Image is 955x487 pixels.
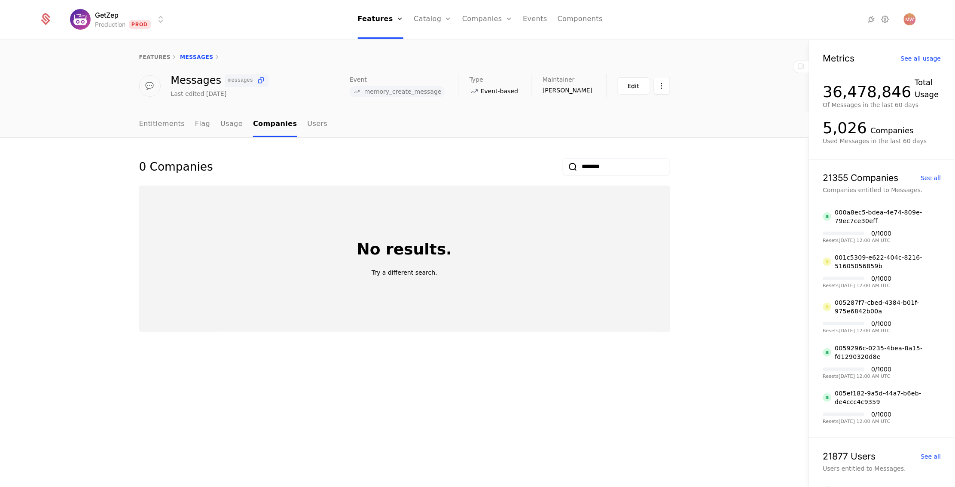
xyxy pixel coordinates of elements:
div: Resets [DATE] 12:00 AM UTC [823,419,892,424]
div: Metrics [823,54,855,63]
div: 005ef182-9a5d-44a7-b6eb-de4ccc4c9359 [835,389,941,406]
div: 0 / 1000 [872,230,892,236]
button: Select action [654,77,670,95]
img: 000a8ec5-bdea-4e74-809e-79ec7ce30eff [823,212,832,221]
div: 21877 Users [823,452,876,461]
img: 005287f7-cbed-4384-b01f-975e6842b00a [823,303,832,311]
div: 000a8ec5-bdea-4e74-809e-79ec7ce30eff [835,208,941,225]
div: 0059296c-0235-4bea-8a15-fd1290320d8e [835,344,941,361]
span: GetZep [95,10,119,20]
div: Edit [628,82,640,90]
div: Last edited [DATE] [171,89,227,98]
span: Type [470,77,483,83]
div: Resets [DATE] 12:00 AM UTC [823,374,892,379]
img: Matt Wood [904,13,916,25]
div: Production [95,20,125,29]
a: features [139,54,171,60]
nav: Main [139,112,670,137]
span: memory_create_message [364,89,442,95]
p: Try a different search. [372,268,437,277]
div: Companies entitled to Messages. [823,186,941,194]
a: Integrations [866,14,876,25]
a: Usage [220,112,243,137]
div: 36,478,846 [823,83,912,101]
span: Event-based [481,87,518,95]
button: Edit [617,77,650,95]
div: Companies [871,125,914,137]
img: GetZep [70,9,91,30]
div: See all [921,175,941,181]
a: Flag [195,112,210,137]
div: 5,026 [823,119,867,137]
ul: Choose Sub Page [139,112,328,137]
a: Settings [880,14,890,25]
div: 001c5309-e622-404c-8216-51605056859b [835,253,941,270]
div: Of Messages in the last 60 days [823,101,941,109]
div: 0 Companies [139,158,213,175]
a: Users [308,112,328,137]
div: Messages [171,74,269,87]
p: No results. [357,241,452,258]
button: Open user button [904,13,916,25]
div: 0 / 1000 [872,276,892,282]
a: Companies [253,112,297,137]
img: 005ef182-9a5d-44a7-b6eb-de4ccc4c9359 [823,393,832,402]
a: Entitlements [139,112,185,137]
span: Event [350,77,367,83]
button: Select environment [73,10,166,29]
div: 💬 [139,75,161,97]
div: 21355 Companies [823,173,899,182]
span: messages [228,78,253,83]
img: 0059296c-0235-4bea-8a15-fd1290320d8e [823,348,832,357]
div: 0 / 1000 [872,411,892,417]
div: 0 / 1000 [872,321,892,327]
div: Users entitled to Messages. [823,464,941,473]
div: 005287f7-cbed-4384-b01f-975e6842b00a [835,298,941,315]
div: 0 / 1000 [872,366,892,372]
div: See all [921,453,941,459]
span: [PERSON_NAME] [543,86,592,95]
div: Resets [DATE] 12:00 AM UTC [823,328,892,333]
div: Resets [DATE] 12:00 AM UTC [823,238,892,243]
div: Resets [DATE] 12:00 AM UTC [823,283,892,288]
span: Prod [129,20,151,29]
div: Total Usage [915,77,941,101]
div: Used Messages in the last 60 days [823,137,941,145]
img: 001c5309-e622-404c-8216-51605056859b [823,257,832,266]
span: Maintainer [543,77,575,83]
div: See all usage [901,55,941,61]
